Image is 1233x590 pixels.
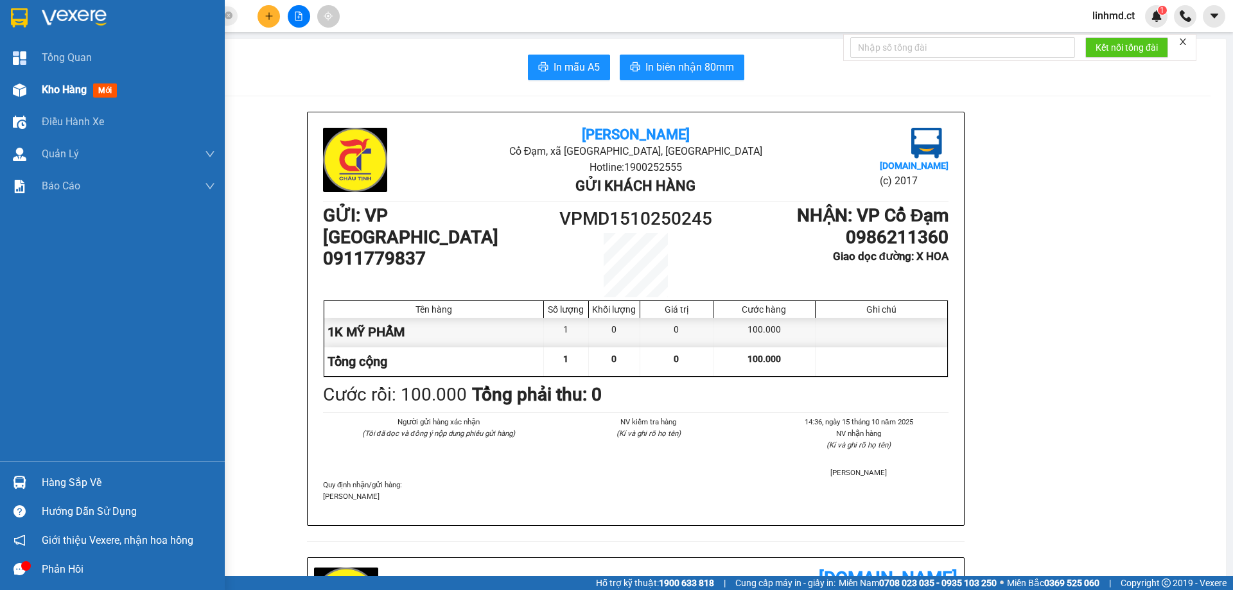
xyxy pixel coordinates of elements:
div: Hướng dẫn sử dụng [42,502,215,521]
span: caret-down [1209,10,1220,22]
span: 100.000 [748,354,781,364]
li: Cổ Đạm, xã [GEOGRAPHIC_DATA], [GEOGRAPHIC_DATA] [427,143,844,159]
span: down [205,149,215,159]
sup: 1 [1158,6,1167,15]
span: Quản Lý [42,146,79,162]
b: Tổng phải thu: 0 [472,384,602,405]
span: aim [324,12,333,21]
span: In mẫu A5 [554,59,600,75]
span: printer [538,62,548,74]
span: down [205,181,215,191]
div: Hàng sắp về [42,473,215,492]
span: copyright [1162,578,1171,587]
img: logo.jpg [16,16,80,80]
div: Tên hàng [328,304,540,315]
span: close-circle [225,12,232,19]
div: Cước hàng [717,304,812,315]
div: Ghi chú [819,304,944,315]
span: In biên nhận 80mm [645,59,734,75]
span: notification [13,534,26,546]
i: (Tôi đã đọc và đồng ý nộp dung phiếu gửi hàng) [362,429,515,438]
span: | [724,576,726,590]
div: 100.000 [713,318,816,347]
span: 0 [611,354,616,364]
div: 1K MỸ PHẨM [324,318,544,347]
span: Miền Bắc [1007,576,1099,590]
div: Quy định nhận/gửi hàng : [323,479,949,502]
span: Tổng Quan [42,49,92,65]
div: Phản hồi [42,560,215,579]
button: aim [317,5,340,28]
li: Người gửi hàng xác nhận [349,416,528,428]
li: Cổ Đạm, xã [GEOGRAPHIC_DATA], [GEOGRAPHIC_DATA] [120,31,537,48]
span: Giới thiệu Vexere, nhận hoa hồng [42,532,193,548]
div: Số lượng [547,304,585,315]
b: [PERSON_NAME] [582,126,690,143]
img: warehouse-icon [13,148,26,161]
i: (Kí và ghi rõ họ tên) [616,429,681,438]
span: Kho hàng [42,83,87,96]
span: Tổng cộng [328,354,387,369]
span: message [13,563,26,575]
li: (c) 2017 [880,173,949,189]
span: Kết nối tổng đài [1096,40,1158,55]
input: Nhập số tổng đài [850,37,1075,58]
img: logo-vxr [11,8,28,28]
span: mới [93,83,117,98]
b: GỬI : VP [GEOGRAPHIC_DATA] [16,93,191,136]
button: caret-down [1203,5,1225,28]
span: 0 [674,354,679,364]
h1: VPMD1510250245 [557,205,714,233]
img: logo.jpg [911,128,942,159]
i: (Kí và ghi rõ họ tên) [826,440,891,449]
span: Miền Nam [839,576,997,590]
button: printerIn mẫu A5 [528,55,610,80]
img: warehouse-icon [13,83,26,97]
img: solution-icon [13,180,26,193]
img: warehouse-icon [13,116,26,129]
b: GỬI : VP [GEOGRAPHIC_DATA] [323,205,498,248]
b: Giao dọc đường: X HOA [833,250,949,263]
li: 14:36, ngày 15 tháng 10 năm 2025 [769,416,949,428]
button: file-add [288,5,310,28]
button: printerIn biên nhận 80mm [620,55,744,80]
div: Cước rồi : 100.000 [323,381,467,409]
span: Điều hành xe [42,114,104,130]
div: Giá trị [643,304,710,315]
b: [DOMAIN_NAME] [880,161,949,171]
div: 1 [544,318,589,347]
h1: 0911779837 [323,248,557,270]
li: Hotline: 1900252555 [427,159,844,175]
span: close [1178,37,1187,46]
span: close-circle [225,10,232,22]
div: 0 [640,318,713,347]
span: ⚪️ [1000,580,1004,586]
span: | [1109,576,1111,590]
span: question-circle [13,505,26,517]
strong: 1900 633 818 [659,578,714,588]
b: Gửi khách hàng [575,178,695,194]
h1: 0986211360 [714,227,949,248]
span: printer [630,62,640,74]
b: NHẬN : VP Cổ Đạm [797,205,949,226]
span: 1 [563,354,568,364]
span: linhmd.ct [1082,8,1145,24]
img: warehouse-icon [13,476,26,489]
span: Cung cấp máy in - giấy in: [735,576,835,590]
div: Khối lượng [592,304,636,315]
p: [PERSON_NAME] [323,490,949,502]
li: NV kiểm tra hàng [559,416,738,428]
img: icon-new-feature [1151,10,1162,22]
button: plus [258,5,280,28]
span: 1 [1160,6,1164,15]
li: NV nhận hàng [769,428,949,439]
b: [DOMAIN_NAME] [819,568,958,589]
button: Kết nối tổng đài [1085,37,1168,58]
span: file-add [294,12,303,21]
li: Hotline: 1900252555 [120,48,537,64]
img: phone-icon [1180,10,1191,22]
span: Hỗ trợ kỹ thuật: [596,576,714,590]
img: logo.jpg [323,128,387,192]
span: Báo cáo [42,178,80,194]
div: 0 [589,318,640,347]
